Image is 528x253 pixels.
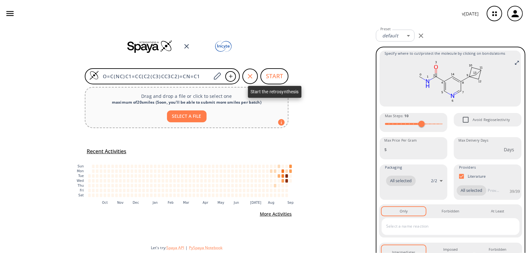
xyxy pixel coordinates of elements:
text: Sep [288,201,294,204]
span: All selected [457,187,486,194]
img: Spaya logo [127,40,172,53]
button: More Activities [257,208,294,220]
text: [DATE] [250,201,261,204]
div: maximum of 20 smiles ( Soon, you'll be able to submit more smiles per batch ) [91,99,283,105]
span: Avoid Regioselectivity [459,113,473,126]
text: Oct [102,201,108,204]
strong: 10 [405,113,408,118]
label: Preset [380,27,391,32]
p: v [DATE] [462,10,479,17]
p: $ [384,146,387,153]
p: Days [504,146,514,153]
span: All selected [386,178,416,184]
button: Forbidden [428,207,473,215]
text: Thu [77,184,84,187]
span: Specify where to cut/protect the molecule by clicking on bonds/atoms [385,51,516,56]
div: Let's try: [151,245,371,250]
text: Wed [77,179,84,183]
text: Mar [183,201,190,204]
text: Apr [203,201,209,204]
div: Only [400,208,408,214]
label: Max Delivery Days [458,138,488,143]
p: Literature [468,173,486,179]
input: Enter SMILES [99,73,211,80]
svg: O=C(NC)C1=CC(C2(C3)CC3C2)=CN=C1 [385,59,516,104]
div: At Least [491,208,504,214]
p: 2 / 2 [431,178,437,183]
text: May [218,201,224,204]
span: Packaging [385,164,402,170]
g: y-axis tick label [77,164,84,197]
text: Nov [117,201,124,204]
text: Dec [133,201,139,204]
span: Providers [459,164,476,170]
span: Avoid Regioselectivity [473,117,510,123]
button: START [260,68,288,84]
text: Feb [168,201,173,204]
text: Sat [78,193,84,197]
button: Recent Activities [84,146,129,157]
p: Drag and drop a file or click to select one [91,93,283,99]
span: | [184,245,189,250]
h5: Recent Activities [87,148,126,155]
button: Only [382,207,426,215]
text: Sun [78,164,84,168]
button: PySpaya Notebook [189,245,222,250]
div: Start the retrosynthesis [248,86,301,98]
text: Mon [77,169,84,173]
button: Spaya API [166,245,184,250]
text: Jun [233,201,239,204]
img: Logo Spaya [89,70,99,80]
button: SELECT A FILE [167,110,207,122]
label: Max Price Per Gram [384,138,417,143]
input: Select a name reaction [385,221,507,231]
g: cell [88,164,292,197]
span: Max Steps : [385,113,408,119]
p: 39 / 39 [510,189,520,194]
img: Team logo [201,39,246,54]
div: Forbidden [442,208,459,214]
text: Aug [268,201,275,204]
em: default [382,33,398,39]
text: Fri [80,189,84,192]
button: At Least [475,207,520,215]
input: Provider name [486,185,501,196]
text: Tue [78,174,84,178]
text: Jan [152,201,158,204]
svg: Full screen [514,60,520,65]
g: x-axis tick label [102,201,294,204]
